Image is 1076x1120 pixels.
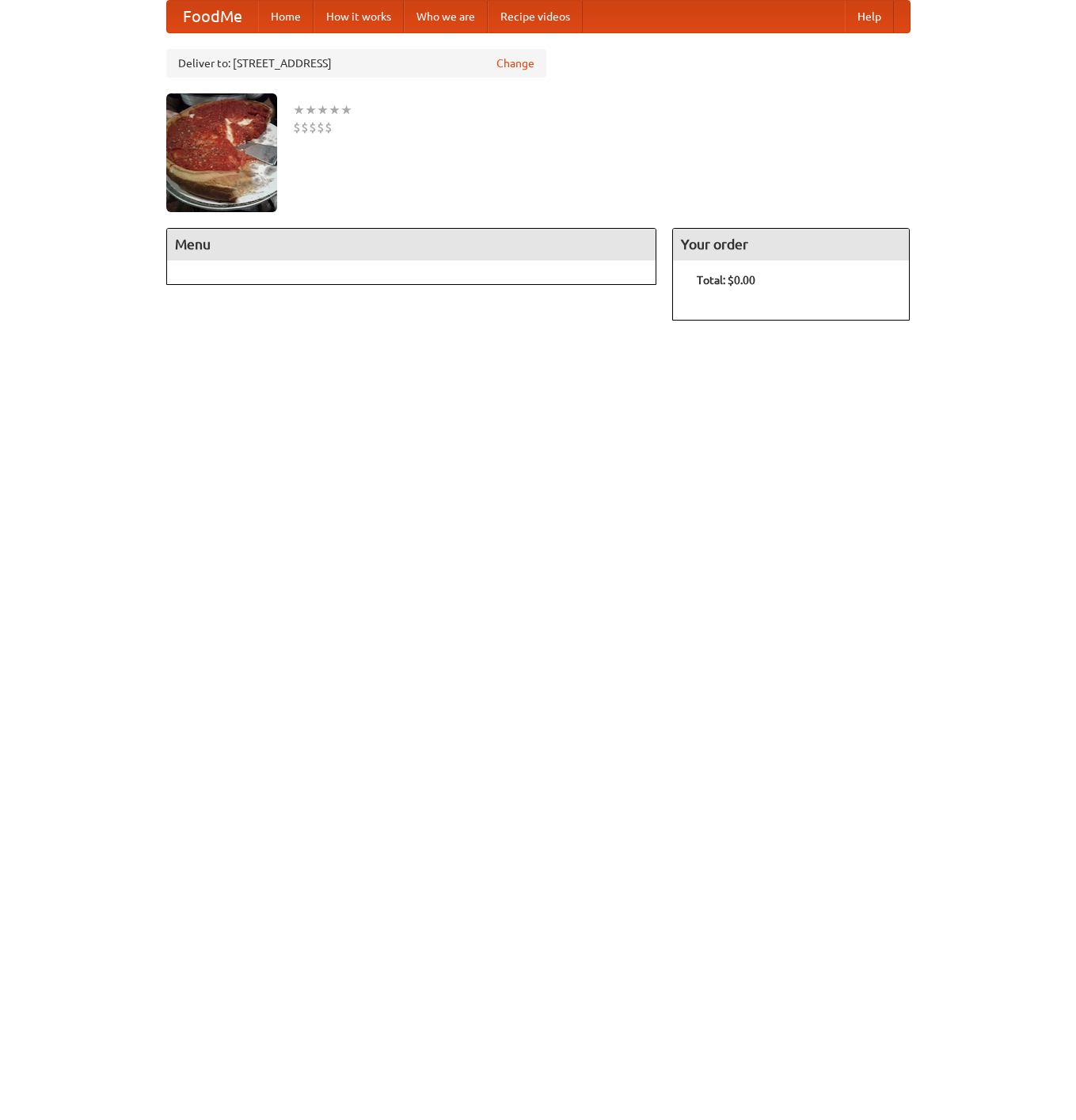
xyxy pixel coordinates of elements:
li: ★ [317,101,329,119]
h4: Menu [167,229,656,260]
h4: Your order [673,229,909,260]
a: FoodMe [167,1,258,32]
div: Deliver to: [STREET_ADDRESS] [166,49,546,78]
li: ★ [340,101,352,119]
li: ★ [293,101,305,119]
b: Total: $0.00 [697,274,755,287]
li: $ [293,119,301,136]
a: Who we are [404,1,488,32]
li: $ [309,119,317,136]
a: Change [496,55,534,71]
li: ★ [305,101,317,119]
a: Help [845,1,894,32]
li: $ [301,119,309,136]
li: $ [317,119,325,136]
li: ★ [329,101,340,119]
li: $ [325,119,333,136]
img: angular.jpg [166,93,277,212]
a: Recipe videos [488,1,583,32]
a: Home [258,1,314,32]
a: How it works [314,1,404,32]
